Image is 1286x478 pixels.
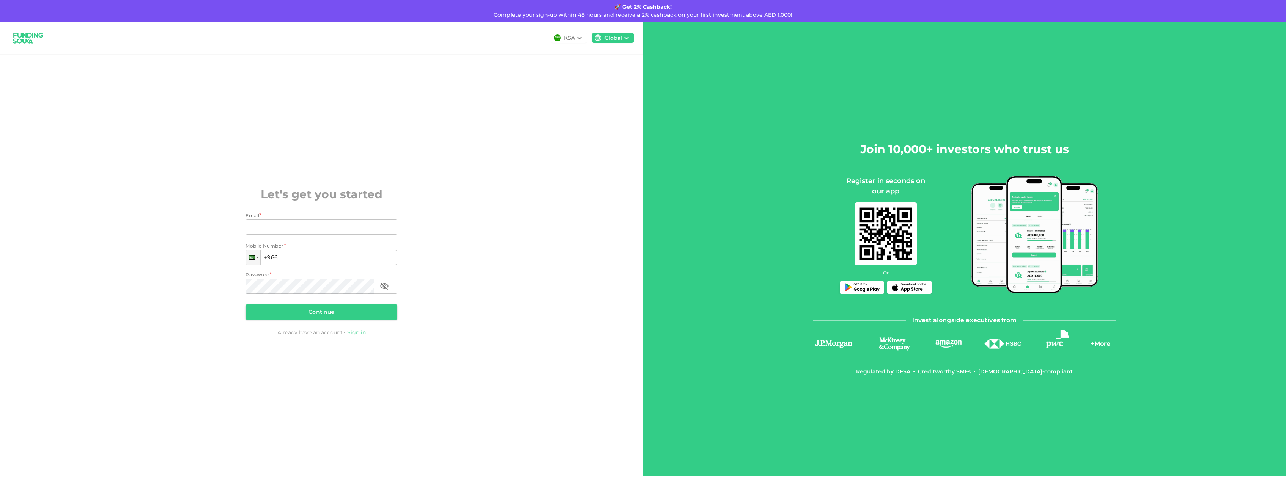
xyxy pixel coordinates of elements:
[246,250,260,265] div: Saudi Arabia: + 966
[855,202,917,265] img: mobile-app
[918,368,971,375] div: Creditworthy SMEs
[984,339,1022,349] img: logo
[1046,330,1069,348] img: logo
[9,28,47,48] img: logo
[246,250,397,265] input: 1 (702) 123-4567
[1091,339,1110,352] div: + More
[978,368,1073,375] div: [DEMOGRAPHIC_DATA]-compliant
[554,34,561,41] img: flag-sa.b9a346574cdc8950dd34b50780441f57.svg
[246,242,283,250] span: Mobile Number
[564,34,575,42] div: KSA
[246,329,397,336] div: Already have an account?
[246,304,397,320] button: Continue
[891,283,929,292] img: App Store
[614,3,672,10] strong: 🚀 Get 2% Cashback!
[843,283,881,292] img: Play Store
[856,368,910,375] div: Regulated by DFSA
[860,141,1069,158] h2: Join 10,000+ investors who trust us
[347,329,366,336] a: Sign in
[604,34,622,42] div: Global
[246,186,397,203] h2: Let's get you started
[246,219,389,235] input: email
[872,336,917,351] img: logo
[246,272,269,277] span: Password
[971,176,1098,293] img: mobile-app
[912,315,1017,326] span: Invest alongside executives from
[934,339,963,348] img: logo
[494,11,792,18] span: Complete your sign-up within 48 hours and receive a 2% cashback on your first investment above AE...
[883,270,889,276] span: Or
[840,176,932,196] div: Register in seconds on our app
[246,213,259,218] span: Email
[813,339,855,349] img: logo
[246,279,374,294] input: password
